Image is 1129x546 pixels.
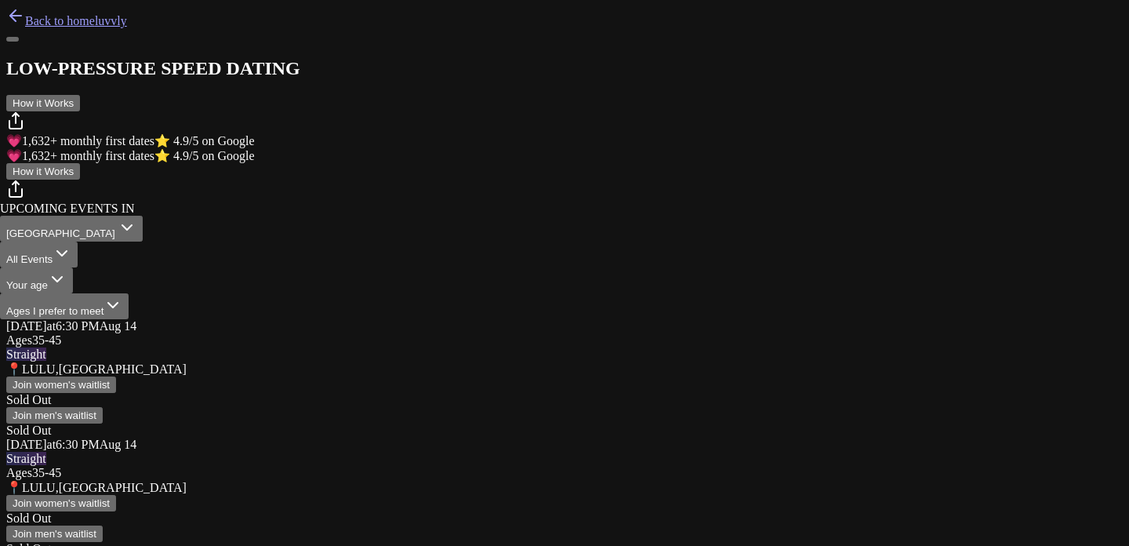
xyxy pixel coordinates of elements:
span: 📍 [6,481,22,494]
span: [DATE] at 6:30 PM [6,438,100,451]
div: Ages 35-45 [6,466,1123,480]
span: 1,632 [22,134,50,147]
span: 1,632 [22,149,50,162]
button: Join men's waitlist [6,407,103,424]
a: Back to home [6,14,95,27]
h2: LOW-PRESSURE SPEED DATING [6,58,1123,79]
button: Join women's waitlist [6,495,116,511]
span: Straight [6,348,46,361]
button: How it Works [6,95,80,111]
span: Straight [6,452,46,465]
span: Aug 14 [100,319,137,333]
a: Join men's waitlist [6,408,103,421]
span: Sold Out [6,393,51,406]
span: All Events [6,253,53,265]
span: 📍 [6,362,22,376]
button: How it Works [6,163,80,180]
a: luvvly [95,14,127,27]
span: ⭐ 4.9/5 on Google [154,134,255,147]
a: Join women's waitlist [6,496,116,509]
span: ⭐ 4.9/5 on Google [154,149,255,162]
span: Your age [6,279,48,291]
button: Open menu [6,37,19,42]
span: LULU , [GEOGRAPHIC_DATA] [22,362,187,376]
div: Ages 35-45 [6,333,1123,348]
span: 💗 + monthly first dates [6,149,154,162]
span: Ages I prefer to meet [6,305,103,317]
span: Aug 14 [100,438,137,451]
span: Sold Out [6,424,51,437]
a: Join women's waitlist [6,377,116,391]
span: Sold Out [6,511,51,525]
button: Join women's waitlist [6,377,116,393]
span: 💗 + monthly first dates [6,134,154,147]
span: Back to home [25,14,95,27]
a: Join men's waitlist [6,526,103,540]
button: Join men's waitlist [6,526,103,542]
span: LULU , [GEOGRAPHIC_DATA] [22,481,187,494]
span: [DATE] at 6:30 PM [6,319,100,333]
